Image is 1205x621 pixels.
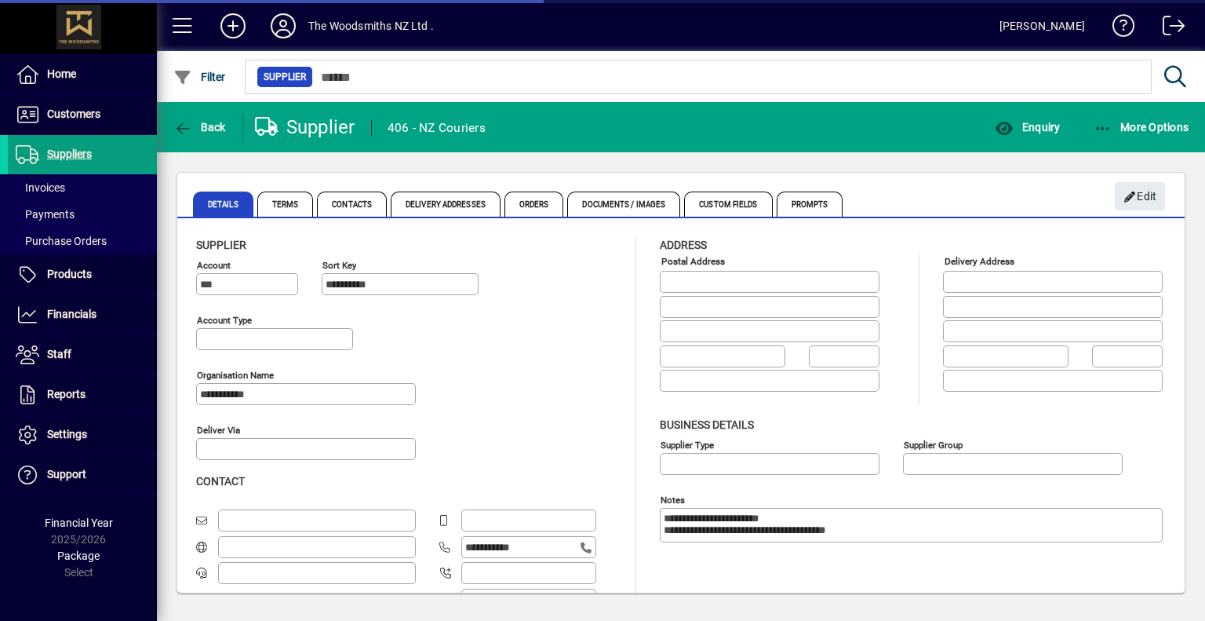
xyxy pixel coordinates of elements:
a: Support [8,455,157,495]
a: Home [8,55,157,94]
div: [PERSON_NAME] [999,13,1085,38]
span: Prompts [777,192,843,217]
span: More Options [1094,121,1189,133]
a: Financials [8,295,157,334]
mat-label: Notes [661,494,685,505]
span: Reports [47,388,86,400]
span: Contact [196,475,245,488]
span: Filter [173,71,226,83]
span: Documents / Images [567,192,680,217]
a: Staff [8,335,157,374]
span: Terms [257,192,314,217]
mat-label: Supplier type [661,439,714,450]
a: Payments [8,201,157,228]
a: Knowledge Base [1101,3,1135,54]
span: Financial Year [45,517,113,529]
span: Payments [16,208,75,221]
div: The Woodsmiths NZ Ltd . [308,13,434,38]
a: Invoices [8,174,157,201]
span: Support [47,468,86,480]
a: Purchase Orders [8,228,157,254]
app-page-header-button: Back [157,113,243,141]
span: Back [173,121,226,133]
span: Financials [47,308,96,320]
span: Contacts [317,192,387,217]
span: Supplier [196,239,246,251]
a: Settings [8,415,157,455]
span: Enquiry [995,121,1060,133]
span: Home [47,68,76,80]
a: Products [8,255,157,294]
button: Back [169,113,230,141]
span: Purchase Orders [16,235,107,247]
span: Settings [47,428,87,440]
span: Edit [1123,184,1157,210]
span: Package [57,550,100,562]
span: Suppliers [47,148,92,160]
a: Customers [8,95,157,134]
mat-label: Account Type [197,315,252,326]
button: Add [208,12,258,40]
span: Orders [504,192,564,217]
button: Profile [258,12,308,40]
button: Filter [169,63,230,91]
div: Supplier [255,115,355,140]
span: Details [193,192,253,217]
mat-label: Organisation name [197,370,274,381]
span: Custom Fields [684,192,772,217]
span: Invoices [16,181,65,194]
button: More Options [1090,113,1193,141]
span: Staff [47,348,71,360]
mat-label: Supplier group [904,439,963,450]
span: Delivery Addresses [391,192,501,217]
a: Logout [1151,3,1185,54]
span: Address [660,239,707,251]
button: Enquiry [991,113,1064,141]
div: 406 - NZ Couriers [388,115,486,141]
button: Edit [1115,182,1165,210]
a: Reports [8,375,157,415]
mat-label: Sort key [322,260,356,271]
mat-label: Deliver via [197,425,240,436]
mat-label: Account [197,260,231,271]
span: Supplier [264,69,306,85]
span: Business details [660,418,754,431]
span: Products [47,268,92,280]
span: Customers [47,108,100,120]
